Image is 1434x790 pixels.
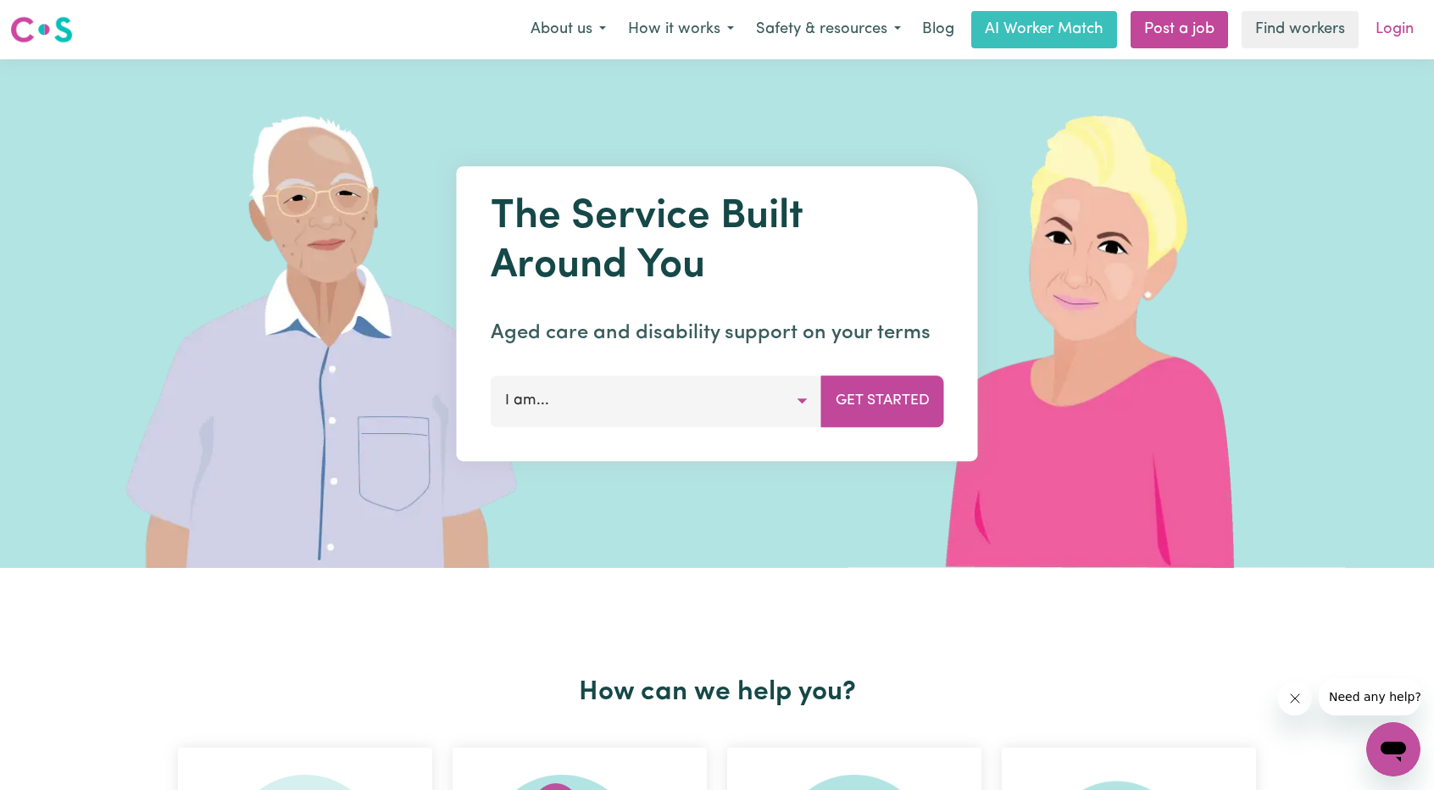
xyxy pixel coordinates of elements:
a: Find workers [1242,11,1359,48]
iframe: Close message [1278,682,1312,715]
a: Post a job [1131,11,1228,48]
button: I am... [491,376,822,426]
h1: The Service Built Around You [491,193,944,291]
button: Safety & resources [745,12,912,47]
span: Need any help? [10,12,103,25]
button: About us [520,12,617,47]
a: Login [1365,11,1424,48]
img: Careseekers logo [10,14,73,45]
iframe: Button to launch messaging window [1366,722,1420,776]
a: AI Worker Match [971,11,1117,48]
button: How it works [617,12,745,47]
h2: How can we help you? [168,676,1266,709]
button: Get Started [821,376,944,426]
p: Aged care and disability support on your terms [491,318,944,348]
a: Careseekers logo [10,10,73,49]
a: Blog [912,11,964,48]
iframe: Message from company [1319,678,1420,715]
